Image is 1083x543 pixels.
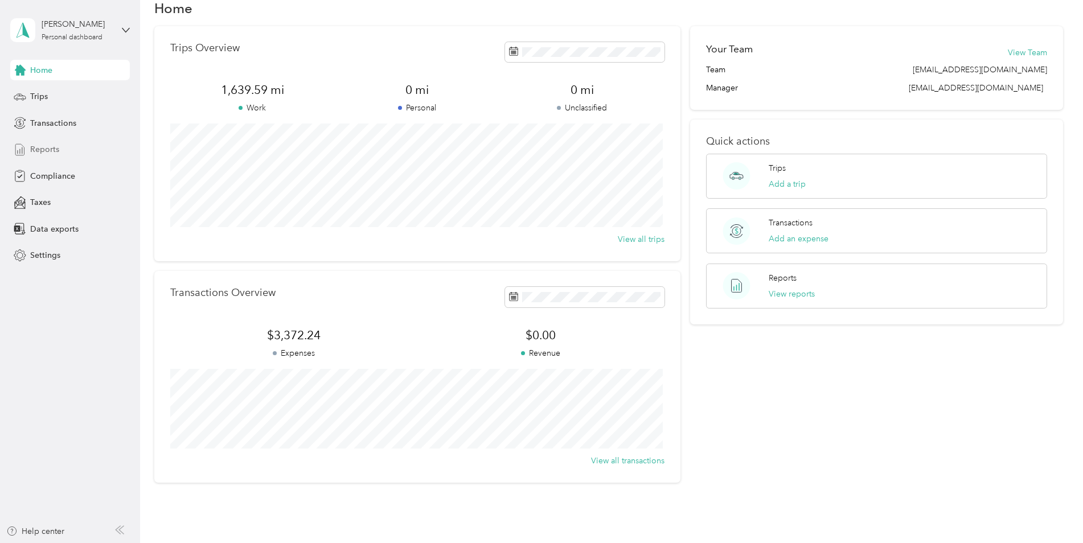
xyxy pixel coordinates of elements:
p: Unclassified [500,102,664,114]
iframe: Everlance-gr Chat Button Frame [1019,479,1083,543]
span: Manager [706,82,738,94]
span: $3,372.24 [170,327,417,343]
p: Quick actions [706,135,1047,147]
div: [PERSON_NAME] [42,18,113,30]
span: Team [706,64,725,76]
span: $0.00 [417,327,664,343]
span: Reports [30,143,59,155]
p: Revenue [417,347,664,359]
p: Trips [769,162,786,174]
p: Trips Overview [170,42,240,54]
span: 1,639.59 mi [170,82,335,98]
p: Reports [769,272,797,284]
span: Compliance [30,170,75,182]
span: Home [30,64,52,76]
span: Settings [30,249,60,261]
div: Personal dashboard [42,34,102,41]
button: Add an expense [769,233,828,245]
span: Trips [30,90,48,102]
p: Transactions Overview [170,287,276,299]
button: View all trips [618,233,664,245]
h2: Your Team [706,42,753,56]
p: Expenses [170,347,417,359]
p: Personal [335,102,499,114]
span: [EMAIL_ADDRESS][DOMAIN_NAME] [913,64,1047,76]
span: Taxes [30,196,51,208]
span: Data exports [30,223,79,235]
p: Work [170,102,335,114]
span: 0 mi [500,82,664,98]
span: 0 mi [335,82,499,98]
button: Help center [6,525,64,537]
button: Add a trip [769,178,806,190]
span: Transactions [30,117,76,129]
button: View Team [1008,47,1047,59]
p: Transactions [769,217,813,229]
button: View reports [769,288,815,300]
button: View all transactions [591,455,664,467]
h1: Home [154,2,192,14]
span: [EMAIL_ADDRESS][DOMAIN_NAME] [909,83,1043,93]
